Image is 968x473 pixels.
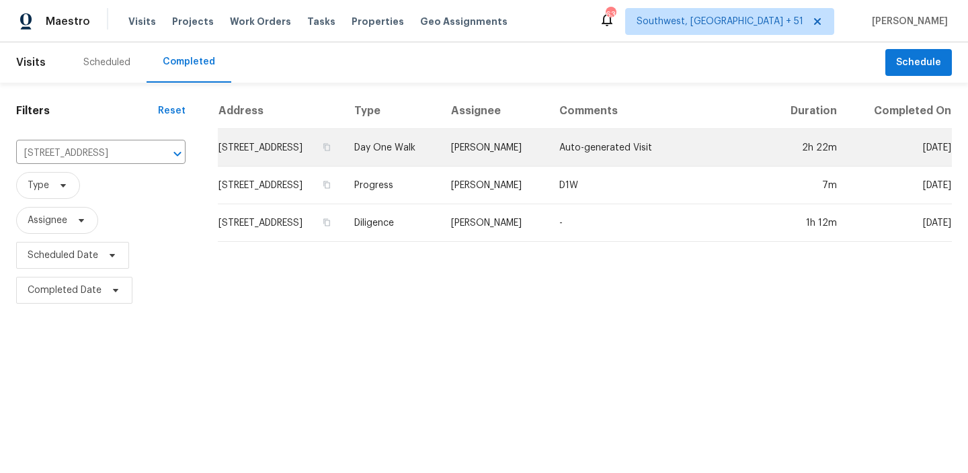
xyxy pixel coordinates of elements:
[16,48,46,77] span: Visits
[16,143,148,164] input: Search for an address...
[321,179,333,191] button: Copy Address
[637,15,803,28] span: Southwest, [GEOGRAPHIC_DATA] + 51
[440,204,548,242] td: [PERSON_NAME]
[163,55,215,69] div: Completed
[848,129,952,167] td: [DATE]
[866,15,948,28] span: [PERSON_NAME]
[172,15,214,28] span: Projects
[440,167,548,204] td: [PERSON_NAME]
[218,93,344,129] th: Address
[352,15,404,28] span: Properties
[28,179,49,192] span: Type
[344,204,440,242] td: Diligence
[158,104,186,118] div: Reset
[768,129,848,167] td: 2h 22m
[46,15,90,28] span: Maestro
[16,104,158,118] h1: Filters
[768,167,848,204] td: 7m
[168,144,187,163] button: Open
[885,49,952,77] button: Schedule
[549,167,769,204] td: D1W
[848,167,952,204] td: [DATE]
[28,249,98,262] span: Scheduled Date
[230,15,291,28] span: Work Orders
[768,93,848,129] th: Duration
[344,167,440,204] td: Progress
[83,56,130,69] div: Scheduled
[896,54,941,71] span: Schedule
[321,216,333,228] button: Copy Address
[549,129,769,167] td: Auto-generated Visit
[218,167,344,204] td: [STREET_ADDRESS]
[307,17,335,26] span: Tasks
[344,129,440,167] td: Day One Walk
[28,284,102,297] span: Completed Date
[218,129,344,167] td: [STREET_ADDRESS]
[344,93,440,129] th: Type
[848,204,952,242] td: [DATE]
[218,204,344,242] td: [STREET_ADDRESS]
[549,93,769,129] th: Comments
[549,204,769,242] td: -
[848,93,952,129] th: Completed On
[28,214,67,227] span: Assignee
[128,15,156,28] span: Visits
[768,204,848,242] td: 1h 12m
[606,8,615,21] div: 638
[420,15,508,28] span: Geo Assignments
[440,129,548,167] td: [PERSON_NAME]
[440,93,548,129] th: Assignee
